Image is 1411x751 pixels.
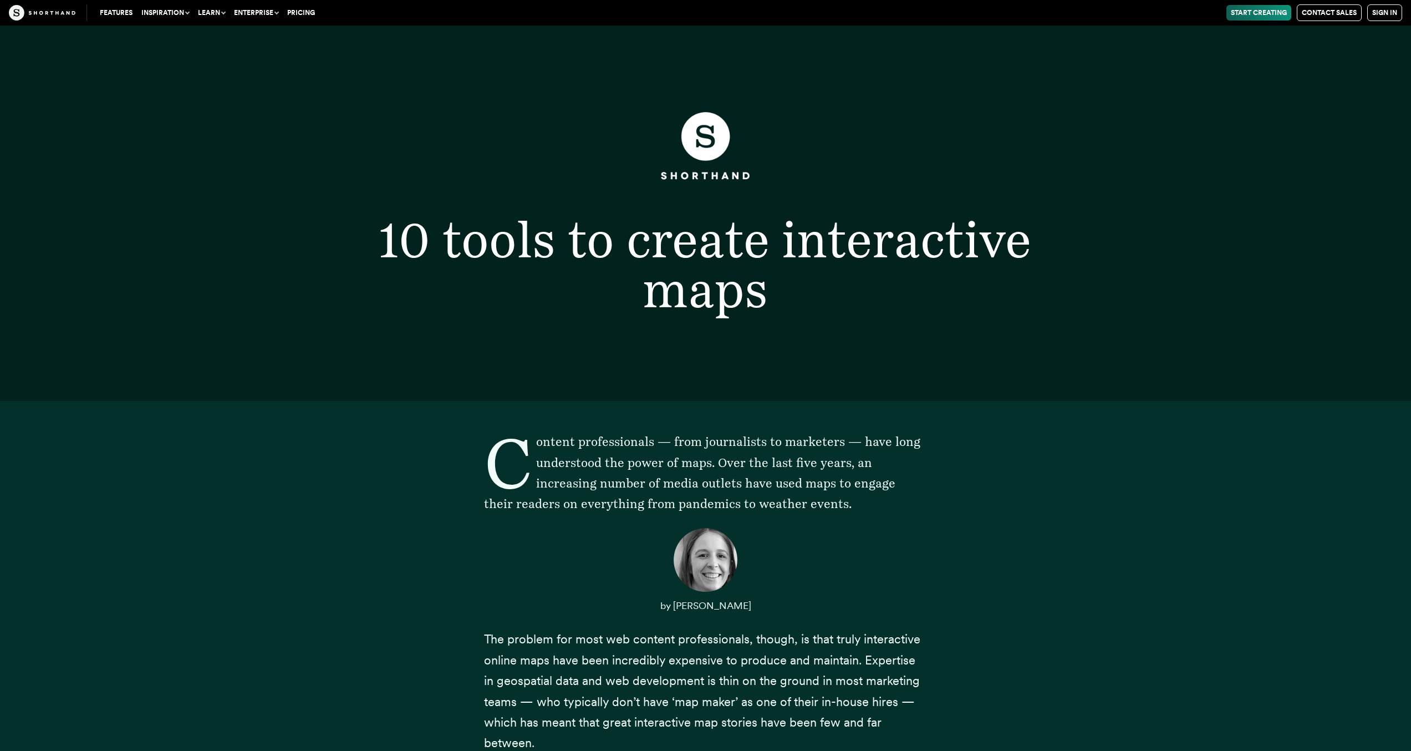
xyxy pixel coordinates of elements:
a: Sign in [1367,4,1402,21]
a: Pricing [283,5,319,21]
a: Start Creating [1226,5,1291,21]
button: Enterprise [230,5,283,21]
a: Features [95,5,137,21]
button: Learn [193,5,230,21]
span: Content professionals — from journalists to marketers — have long understood the power of maps. O... [484,434,920,511]
a: Contact Sales [1297,4,1362,21]
img: The Craft [9,5,75,21]
span: The problem for most web content professionals, though, is that truly interactive online maps hav... [484,632,920,750]
button: Inspiration [137,5,193,21]
p: by [PERSON_NAME] [484,595,928,616]
h1: 10 tools to create interactive maps [299,215,1112,314]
